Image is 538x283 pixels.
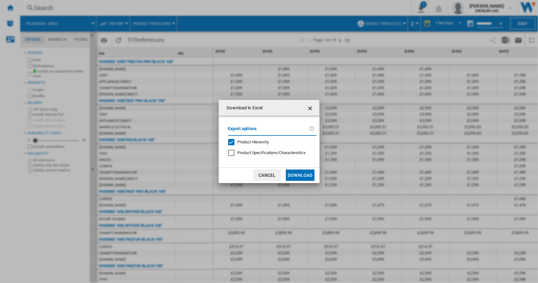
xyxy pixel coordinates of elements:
[228,139,311,145] md-checkbox: Product Hierarchy
[286,170,314,181] button: Download
[219,100,320,183] md-dialog: Download in ...
[304,101,317,114] button: getI18NText('BUTTONS.CLOSE_DIALOG')
[238,150,306,156] div: Only applies to Category View
[238,150,306,155] span: Product Specifications/Characteristics
[228,125,309,137] label: Export options
[224,105,263,111] h4: Download in Excel
[238,140,269,144] span: Product Hierarchy
[307,105,315,112] ng-md-icon: getI18NText('BUTTONS.CLOSE_DIALOG')
[253,170,281,181] button: Cancel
